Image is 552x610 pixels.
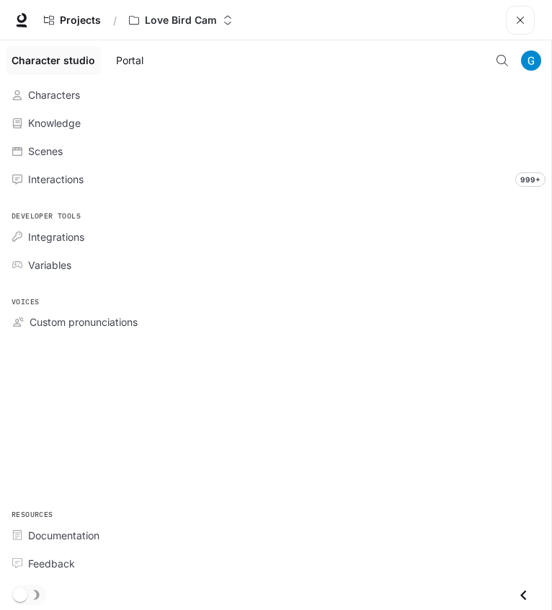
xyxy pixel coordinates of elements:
[6,110,546,136] a: Knowledge
[28,229,84,244] span: Integrations
[6,167,546,192] a: Interactions
[28,257,71,273] span: Variables
[6,551,546,576] a: Feedback
[107,46,153,75] a: Portal
[13,586,27,602] span: Dark mode toggle
[145,14,217,27] p: Love Bird Cam
[123,6,239,35] button: Open workspace menu
[521,50,541,71] img: User avatar
[6,82,546,107] a: Characters
[28,115,81,131] span: Knowledge
[6,523,546,548] a: Documentation
[107,13,123,28] div: /
[30,314,138,330] span: Custom pronunciations
[6,138,546,164] a: Scenes
[6,224,546,249] a: Integrations
[28,528,99,543] span: Documentation
[60,14,101,27] span: Projects
[28,143,63,159] span: Scenes
[28,172,84,187] span: Interactions
[507,580,540,610] button: Close drawer
[28,87,80,102] span: Characters
[28,556,75,571] span: Feedback
[515,172,546,187] span: 999+
[37,6,107,35] a: Go to projects
[506,6,535,35] button: open drawer
[6,46,101,75] a: Character studio
[6,252,546,278] a: Variables
[517,46,546,75] button: User avatar
[6,309,546,335] a: Custom pronunciations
